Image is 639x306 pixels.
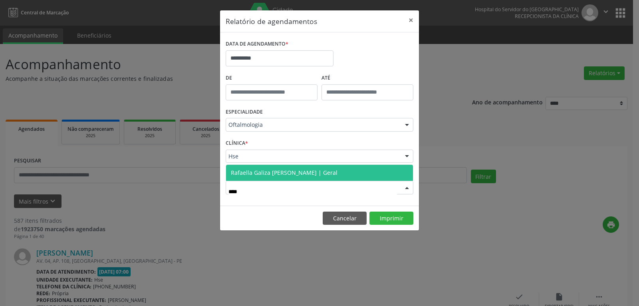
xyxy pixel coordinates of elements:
h5: Relatório de agendamentos [226,16,317,26]
label: De [226,72,318,84]
button: Imprimir [369,212,413,225]
label: ESPECIALIDADE [226,106,263,118]
button: Cancelar [323,212,367,225]
span: Rafaella Galiza [PERSON_NAME] | Geral [231,169,337,176]
button: Close [403,10,419,30]
label: DATA DE AGENDAMENTO [226,38,288,50]
label: ATÉ [321,72,413,84]
span: Hse [228,152,397,160]
label: CLÍNICA [226,137,248,150]
span: Oftalmologia [228,121,397,129]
